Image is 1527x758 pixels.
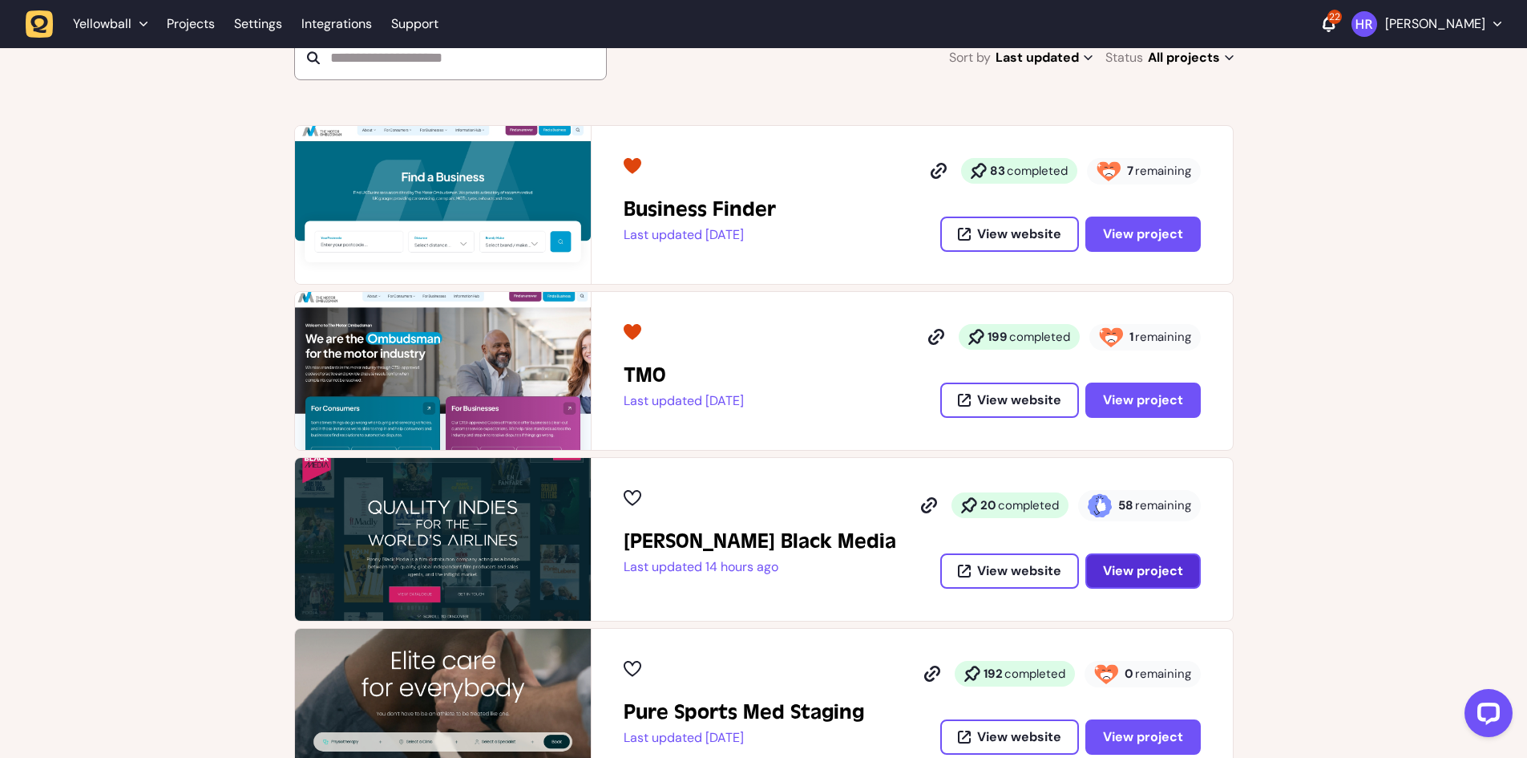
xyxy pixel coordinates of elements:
span: Sort by [949,47,991,69]
span: completed [1007,163,1068,179]
span: completed [998,497,1059,513]
button: View website [940,719,1079,755]
img: Harry Robinson [1351,11,1377,37]
img: Penny Black Media [295,458,591,621]
p: Last updated [DATE] [624,227,776,243]
button: View project [1085,553,1201,589]
span: remaining [1135,497,1191,513]
span: Last updated [996,47,1093,69]
button: View project [1085,383,1201,418]
span: View project [1103,225,1183,242]
p: [PERSON_NAME] [1385,16,1485,32]
button: View website [940,217,1079,252]
button: Yellowball [26,10,157,39]
h2: Penny Black Media [624,529,896,554]
span: remaining [1135,329,1191,345]
span: View website [977,731,1061,744]
strong: 1 [1129,329,1133,345]
span: remaining [1135,163,1191,179]
span: completed [1009,329,1070,345]
strong: 0 [1125,666,1133,682]
strong: 199 [988,329,1008,345]
p: Last updated 14 hours ago [624,559,896,575]
span: remaining [1135,666,1191,682]
span: completed [1004,666,1065,682]
img: Business Finder [295,126,591,284]
a: Integrations [301,10,372,39]
button: View website [940,553,1079,589]
div: 22 [1327,10,1342,24]
span: View website [977,228,1061,241]
span: View project [1103,562,1183,579]
span: View project [1103,728,1183,745]
button: [PERSON_NAME] [1351,11,1501,37]
span: View project [1103,391,1183,408]
strong: 192 [984,666,1003,682]
span: Status [1105,47,1143,69]
p: Last updated [DATE] [624,393,744,409]
h2: Pure Sports Med Staging [624,699,864,725]
a: Settings [234,10,282,39]
span: Yellowball [73,16,131,32]
h2: Business Finder [624,197,776,222]
p: Last updated [DATE] [624,730,864,746]
strong: 7 [1127,163,1133,179]
a: Support [391,16,438,32]
img: TMO [295,292,591,450]
span: All projects [1148,47,1234,69]
strong: 83 [990,163,1005,179]
a: Projects [167,10,215,39]
strong: 20 [980,497,996,513]
iframe: LiveChat chat widget [1452,683,1519,750]
button: View project [1085,719,1201,755]
span: View website [977,394,1061,407]
button: View project [1085,217,1201,252]
h2: TMO [624,363,744,388]
button: View website [940,383,1079,418]
strong: 58 [1118,497,1133,513]
span: View website [977,565,1061,578]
